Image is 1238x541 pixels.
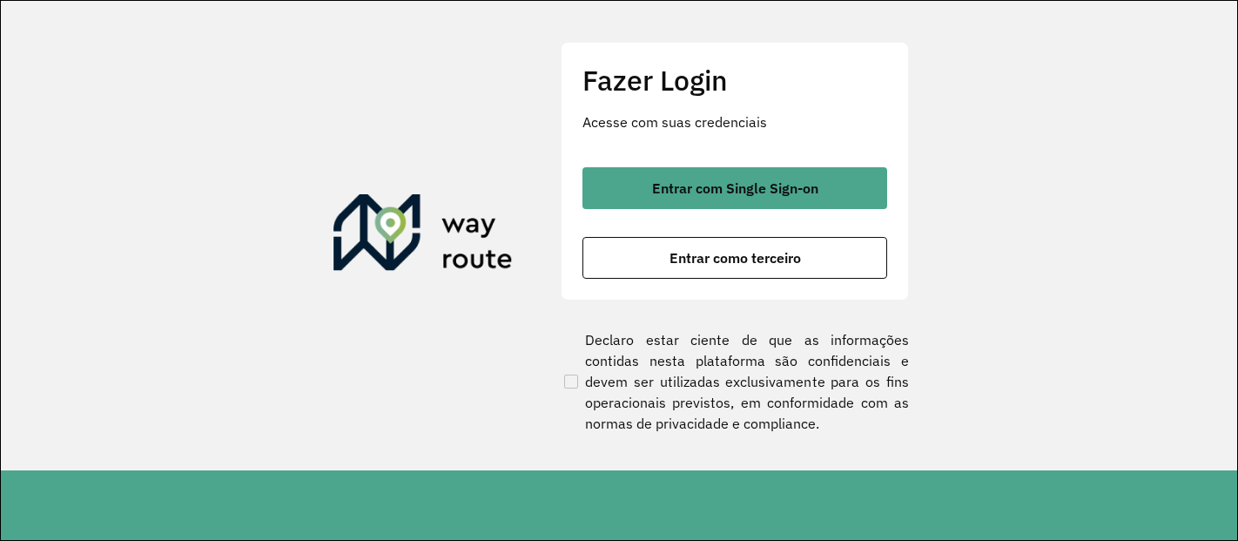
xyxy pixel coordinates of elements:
button: button [582,167,887,209]
label: Declaro estar ciente de que as informações contidas nesta plataforma são confidenciais e devem se... [561,329,909,434]
p: Acesse com suas credenciais [582,112,887,132]
span: Entrar com Single Sign-on [652,181,818,195]
span: Entrar como terceiro [669,251,801,265]
button: button [582,237,887,279]
img: Roteirizador AmbevTech [333,194,513,278]
h2: Fazer Login [582,64,887,97]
